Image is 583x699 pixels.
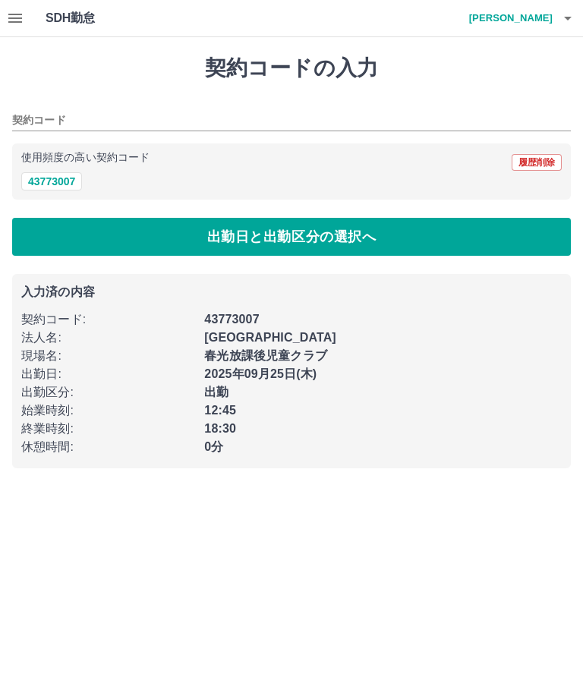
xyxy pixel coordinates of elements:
[204,349,327,362] b: 春光放課後児童クラブ
[12,218,571,256] button: 出勤日と出勤区分の選択へ
[21,310,195,329] p: 契約コード :
[204,404,236,417] b: 12:45
[21,438,195,456] p: 休憩時間 :
[204,386,228,398] b: 出勤
[204,367,317,380] b: 2025年09月25日(木)
[12,55,571,81] h1: 契約コードの入力
[21,401,195,420] p: 始業時刻 :
[21,329,195,347] p: 法人名 :
[512,154,562,171] button: 履歴削除
[21,420,195,438] p: 終業時刻 :
[204,422,236,435] b: 18:30
[21,347,195,365] p: 現場名 :
[21,365,195,383] p: 出勤日 :
[21,383,195,401] p: 出勤区分 :
[204,313,259,326] b: 43773007
[21,153,150,163] p: 使用頻度の高い契約コード
[21,172,82,190] button: 43773007
[204,331,336,344] b: [GEOGRAPHIC_DATA]
[204,440,223,453] b: 0分
[21,286,562,298] p: 入力済の内容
